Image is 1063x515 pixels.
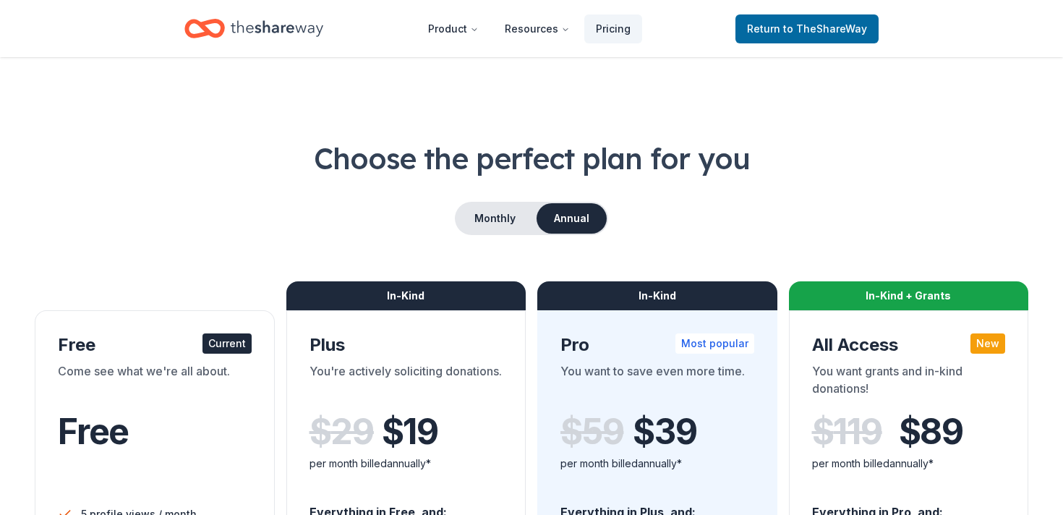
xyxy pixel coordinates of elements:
div: You're actively soliciting donations. [309,362,503,403]
div: Current [202,333,252,354]
div: per month billed annually* [560,455,754,472]
div: per month billed annually* [812,455,1006,472]
a: Returnto TheShareWay [735,14,879,43]
h1: Choose the perfect plan for you [35,138,1028,179]
div: You want to save even more time. [560,362,754,403]
div: Free [58,333,252,357]
span: Free [58,410,129,453]
div: per month billed annually* [309,455,503,472]
div: Plus [309,333,503,357]
button: Monthly [456,203,534,234]
a: Pricing [584,14,642,43]
span: $ 19 [382,412,438,452]
div: Pro [560,333,754,357]
div: All Access [812,333,1006,357]
a: Home [184,12,323,46]
div: In-Kind [537,281,777,310]
div: Most popular [675,333,754,354]
span: to TheShareWay [783,22,867,35]
button: Annual [537,203,607,234]
div: New [970,333,1005,354]
span: Return [747,20,867,38]
nav: Main [417,12,642,46]
button: Resources [493,14,581,43]
span: $ 39 [633,412,696,452]
div: Come see what we're all about. [58,362,252,403]
span: $ 89 [899,412,963,452]
div: You want grants and in-kind donations! [812,362,1006,403]
button: Product [417,14,490,43]
div: In-Kind + Grants [789,281,1029,310]
div: In-Kind [286,281,526,310]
